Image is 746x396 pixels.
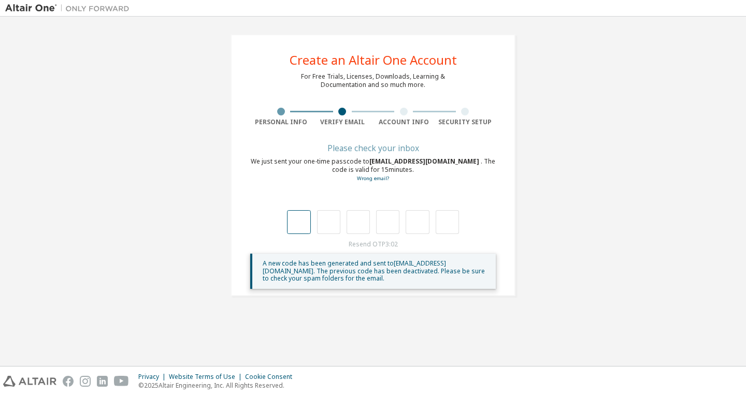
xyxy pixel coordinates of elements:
div: Please check your inbox [250,145,496,151]
a: Go back to the registration form [357,175,389,182]
img: youtube.svg [114,376,129,387]
div: Account Info [373,118,435,126]
img: altair_logo.svg [3,376,56,387]
div: Cookie Consent [245,373,298,381]
div: Create an Altair One Account [290,54,457,66]
img: facebook.svg [63,376,74,387]
img: instagram.svg [80,376,91,387]
div: Personal Info [250,118,312,126]
span: [EMAIL_ADDRESS][DOMAIN_NAME] [369,157,481,166]
div: Verify Email [312,118,374,126]
img: linkedin.svg [97,376,108,387]
div: Security Setup [435,118,496,126]
div: For Free Trials, Licenses, Downloads, Learning & Documentation and so much more. [301,72,445,89]
div: Privacy [138,373,169,381]
div: Website Terms of Use [169,373,245,381]
span: A new code has been generated and sent to [EMAIL_ADDRESS][DOMAIN_NAME] . The previous code has be... [263,259,485,283]
div: We just sent your one-time passcode to . The code is valid for 15 minutes. [250,157,496,183]
p: © 2025 Altair Engineering, Inc. All Rights Reserved. [138,381,298,390]
img: Altair One [5,3,135,13]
